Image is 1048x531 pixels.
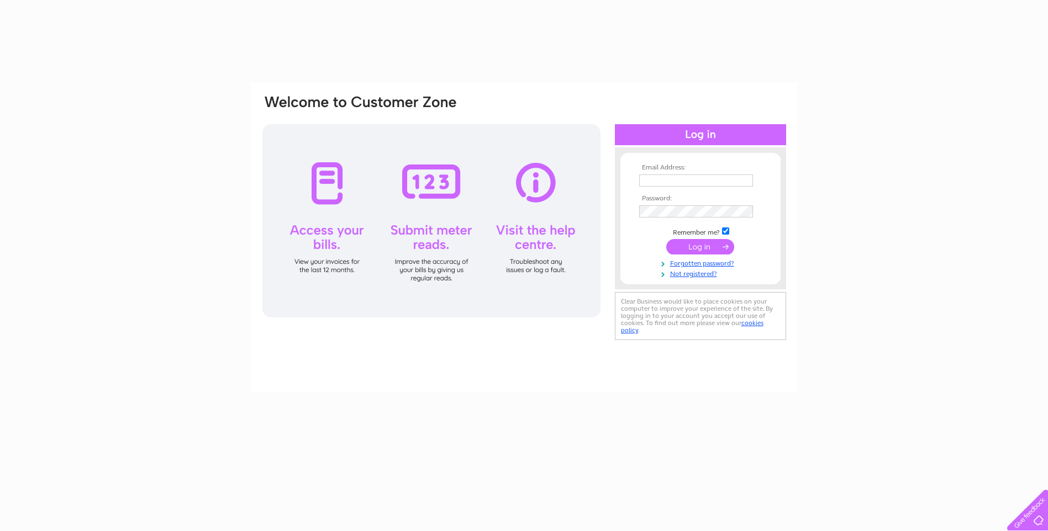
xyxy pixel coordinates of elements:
[621,319,763,334] a: cookies policy
[639,268,765,278] a: Not registered?
[636,164,765,172] th: Email Address:
[615,292,786,340] div: Clear Business would like to place cookies on your computer to improve your experience of the sit...
[636,226,765,237] td: Remember me?
[666,239,734,254] input: Submit
[639,257,765,268] a: Forgotten password?
[636,195,765,203] th: Password:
